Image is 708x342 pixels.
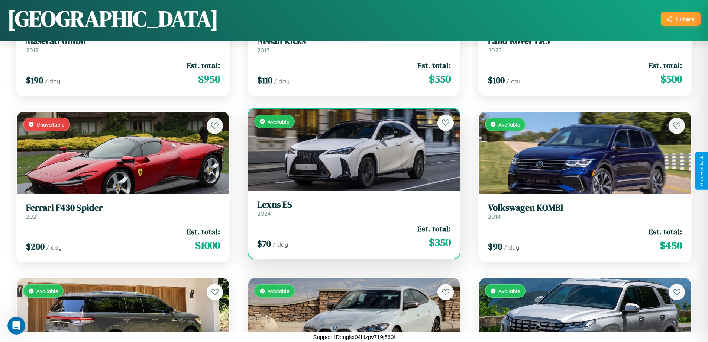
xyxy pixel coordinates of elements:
span: Available [36,288,58,294]
span: Est. total: [187,226,220,237]
span: Est. total: [649,60,682,71]
span: $ 550 [429,71,451,86]
span: / day [506,77,522,85]
span: / day [272,241,288,248]
button: Filters [661,12,701,26]
span: 2023 [488,47,501,54]
span: Est. total: [649,226,682,237]
span: $ 100 [488,74,505,86]
div: Give Feedback [699,156,704,186]
span: 2024 [257,210,271,217]
span: Est. total: [417,223,451,234]
span: / day [504,244,519,251]
h3: Land Rover LR3 [488,36,682,47]
span: $ 110 [257,74,272,86]
span: $ 450 [660,238,682,253]
p: Support ID: mgkx04hlzpv719j560l [313,332,395,342]
a: Maserati Ghibli2019 [26,36,220,54]
span: / day [46,244,62,251]
span: $ 70 [257,237,271,250]
span: Available [498,121,520,128]
h3: Maserati Ghibli [26,36,220,47]
a: Land Rover LR32023 [488,36,682,54]
h3: Volkswagen KOMBI [488,202,682,213]
span: Available [268,288,290,294]
div: Filters [676,15,695,23]
span: 2021 [26,213,39,220]
span: / day [45,77,60,85]
span: / day [274,77,290,85]
span: $ 350 [429,235,451,250]
span: $ 500 [660,71,682,86]
span: $ 90 [488,240,502,253]
a: Lexus ES2024 [257,199,451,218]
h3: Lexus ES [257,199,451,210]
span: 2017 [257,47,269,54]
span: 2019 [26,47,39,54]
span: $ 190 [26,74,43,86]
span: Est. total: [187,60,220,71]
span: Available [498,288,520,294]
span: 2014 [488,213,501,220]
iframe: Intercom live chat [7,317,25,335]
span: Available [268,118,290,125]
span: Unavailable [36,121,65,128]
a: Ferrari F430 Spider2021 [26,202,220,221]
h3: Nissan Kicks [257,36,451,47]
span: Est. total: [417,60,451,71]
h1: [GEOGRAPHIC_DATA] [7,3,219,34]
a: Nissan Kicks2017 [257,36,451,54]
h3: Ferrari F430 Spider [26,202,220,213]
span: $ 950 [198,71,220,86]
span: $ 200 [26,240,45,253]
span: $ 1000 [195,238,220,253]
a: Volkswagen KOMBI2014 [488,202,682,221]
